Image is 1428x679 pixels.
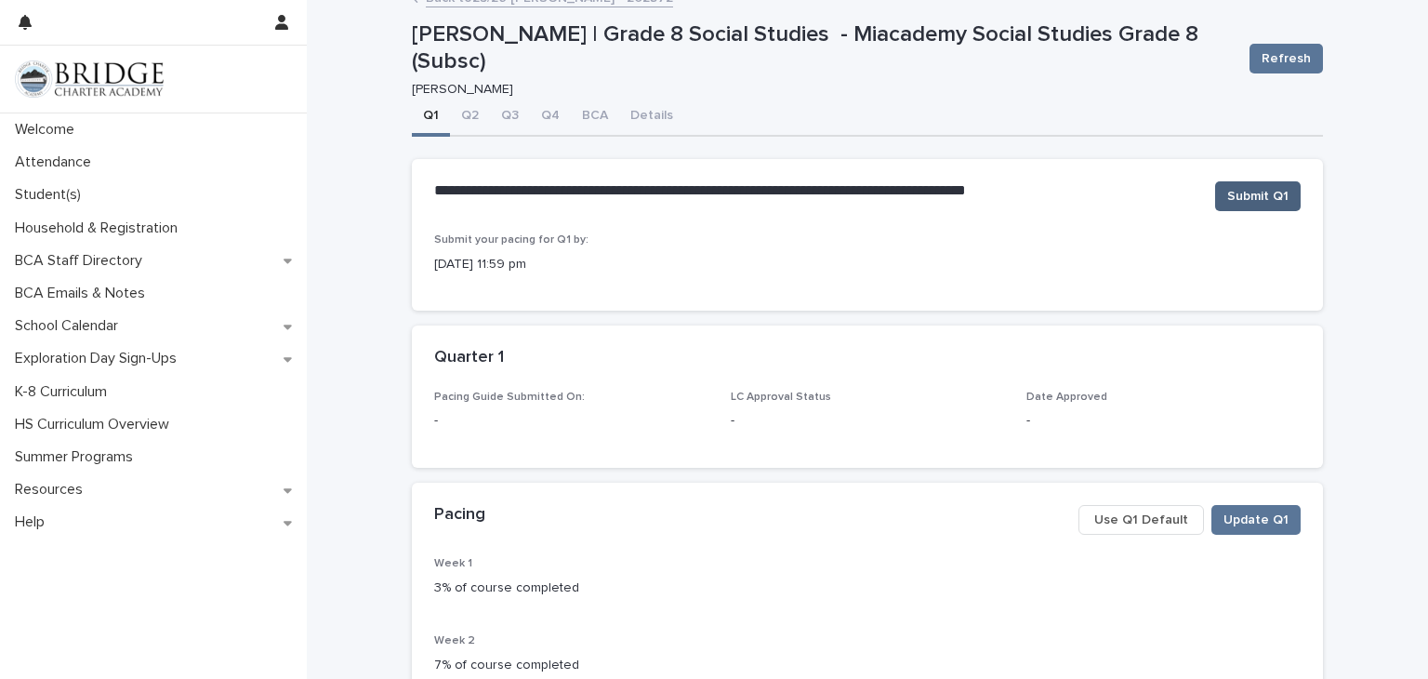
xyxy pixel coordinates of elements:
span: Use Q1 Default [1094,511,1188,529]
span: Refresh [1262,49,1311,68]
p: Summer Programs [7,448,148,466]
p: BCA Staff Directory [7,252,157,270]
p: Help [7,513,59,531]
p: 3% of course completed [434,579,1301,598]
p: School Calendar [7,317,133,335]
p: 7% of course completed [434,656,1301,675]
button: Submit Q1 [1215,181,1301,211]
span: Week 1 [434,558,472,569]
img: V1C1m3IdTEidaUdm9Hs0 [15,60,164,98]
span: Date Approved [1026,392,1107,403]
p: - [1026,411,1301,431]
p: Exploration Day Sign-Ups [7,350,192,367]
button: Use Q1 Default [1078,505,1204,535]
p: Attendance [7,153,106,171]
p: [PERSON_NAME] [412,82,1227,98]
button: Q4 [530,98,571,137]
p: - [434,411,708,431]
button: Q1 [412,98,450,137]
p: HS Curriculum Overview [7,416,184,433]
span: Submit Q1 [1227,187,1289,206]
button: Details [619,98,684,137]
span: Week 2 [434,635,475,646]
p: BCA Emails & Notes [7,285,160,302]
button: Update Q1 [1211,505,1301,535]
button: BCA [571,98,619,137]
button: Q2 [450,98,490,137]
p: [DATE] 11:59 pm [434,255,1301,274]
p: K-8 Curriculum [7,383,122,401]
span: LC Approval Status [731,392,831,403]
p: Student(s) [7,186,96,204]
button: Q3 [490,98,530,137]
span: Submit your pacing for Q1 by: [434,234,588,246]
p: Resources [7,481,98,499]
p: Household & Registration [7,220,192,237]
p: - [731,411,1005,431]
p: [PERSON_NAME] | Grade 8 Social Studies - Miacademy Social Studies Grade 8 (Subsc) [412,21,1235,75]
button: Refresh [1249,44,1323,73]
p: Welcome [7,121,89,139]
span: Pacing Guide Submitted On: [434,392,585,403]
span: Update Q1 [1223,511,1289,529]
h2: Pacing [434,505,485,526]
h2: Quarter 1 [434,348,504,368]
